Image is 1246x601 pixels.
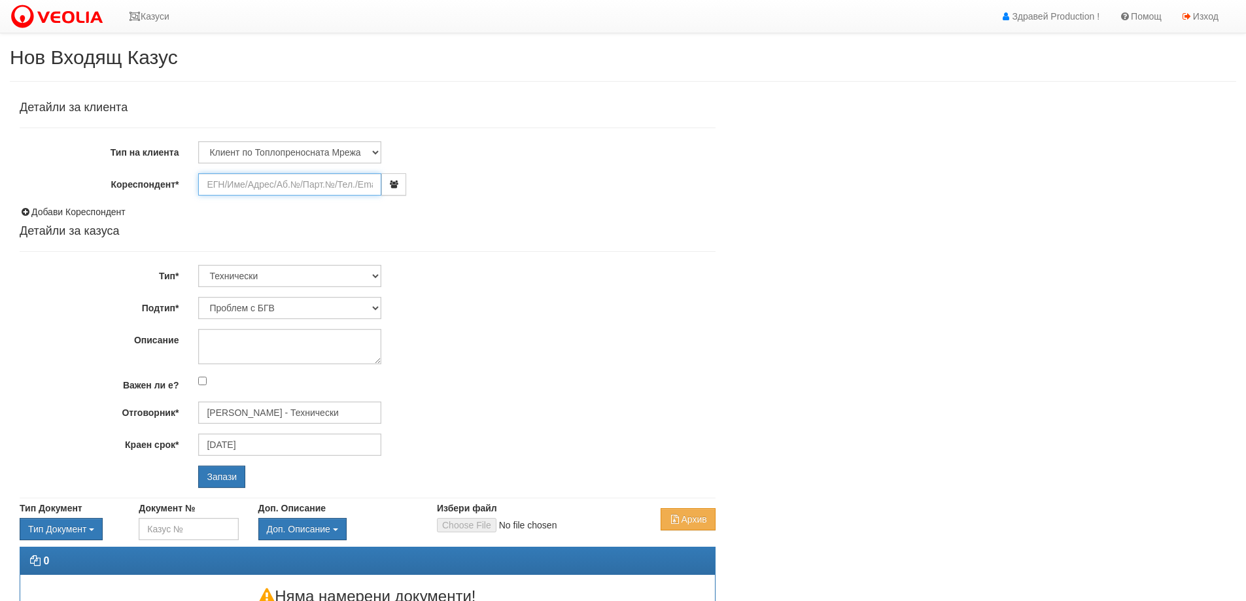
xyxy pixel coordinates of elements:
[20,101,716,114] h4: Детайли за клиента
[28,524,86,534] span: Тип Документ
[139,502,195,515] label: Документ №
[10,173,188,191] label: Кореспондент*
[139,518,238,540] input: Казус №
[10,297,188,315] label: Подтип*
[198,173,381,196] input: ЕГН/Име/Адрес/Аб.№/Парт.№/Тел./Email
[258,518,417,540] div: Двоен клик, за изчистване на избраната стойност.
[20,205,716,218] div: Добави Кореспондент
[10,46,1236,68] h2: Нов Входящ Казус
[198,466,245,488] input: Запази
[437,502,497,515] label: Избери файл
[10,374,188,392] label: Важен ли е?
[43,555,49,566] strong: 0
[258,502,326,515] label: Доп. Описание
[10,402,188,419] label: Отговорник*
[20,518,103,540] button: Тип Документ
[20,502,82,515] label: Тип Документ
[20,518,119,540] div: Двоен клик, за изчистване на избраната стойност.
[20,225,716,238] h4: Детайли за казуса
[258,518,347,540] button: Доп. Описание
[10,3,109,31] img: VeoliaLogo.png
[267,524,330,534] span: Доп. Описание
[661,508,715,530] button: Архив
[10,141,188,159] label: Тип на клиента
[10,329,188,347] label: Описание
[198,434,381,456] input: Търсене по Име / Имейл
[198,402,381,424] input: Търсене по Име / Имейл
[10,434,188,451] label: Краен срок*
